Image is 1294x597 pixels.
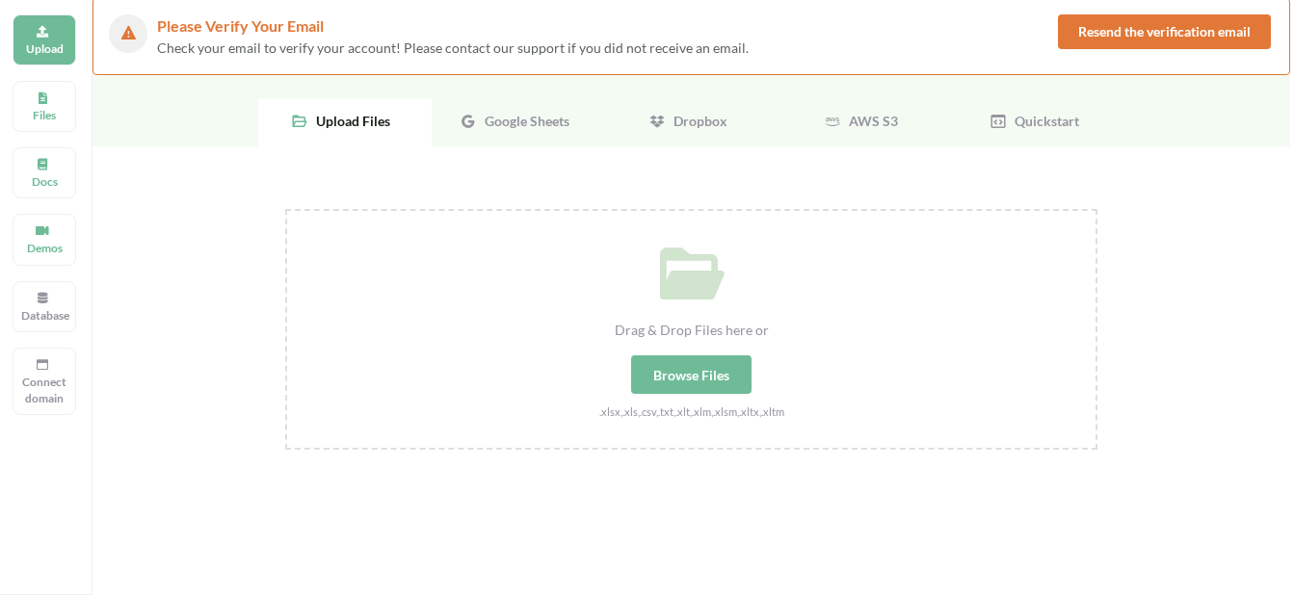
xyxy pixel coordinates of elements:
span: Dropbox [666,113,727,129]
button: Resend the verification email [1058,14,1271,49]
div: Drag & Drop Files here or [287,320,1096,340]
p: Upload [21,40,67,57]
span: Quickstart [1007,113,1079,129]
p: Demos [21,240,67,256]
p: Database [21,307,67,324]
span: Google Sheets [477,113,569,129]
p: Files [21,107,67,123]
div: Browse Files [631,355,752,394]
span: Upload Files [308,113,390,129]
span: Please Verify Your Email [157,16,324,35]
span: Check your email to verify your account! Please contact our support if you did not receive an email. [157,39,749,56]
p: Docs [21,173,67,190]
p: Connect domain [21,374,67,406]
small: .xlsx,.xls,.csv,.txt,.xlt,.xlm,.xlsm,.xltx,.xltm [599,405,784,418]
span: AWS S3 [841,113,898,129]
